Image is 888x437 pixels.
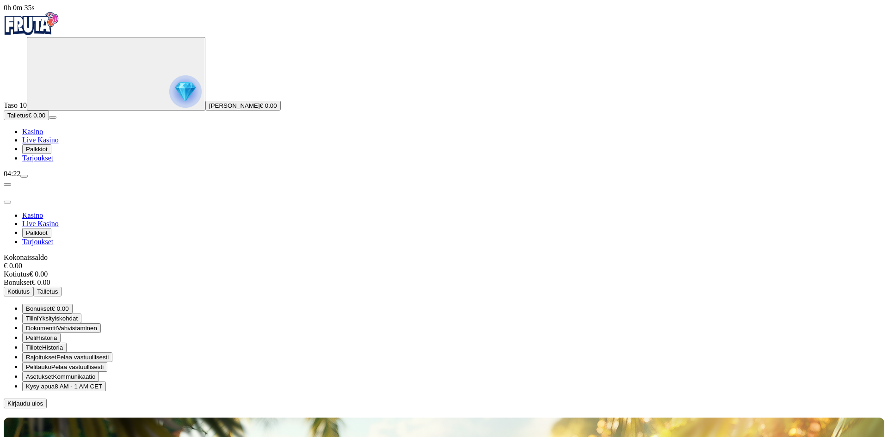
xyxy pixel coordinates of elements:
[22,362,107,372] button: clock iconPelitaukoPelaa vastuullisesti
[26,229,48,236] span: Palkkiot
[22,238,53,246] a: Tarjoukset
[4,287,33,296] button: Kotiutus
[4,253,884,270] div: Kokonaissaldo
[205,101,281,111] button: [PERSON_NAME]€ 0.00
[52,305,69,312] span: € 0.00
[56,354,109,361] span: Pelaa vastuullisesti
[28,112,45,119] span: € 0.00
[4,262,884,270] div: € 0.00
[22,144,51,154] button: Palkkiot
[51,363,104,370] span: Pelaa vastuullisesti
[22,136,59,144] a: Live Kasino
[4,183,11,186] button: chevron-left icon
[22,382,106,391] button: chat iconKysy apua8 AM - 1 AM CET
[26,334,36,341] span: Peli
[4,101,27,109] span: Taso 10
[22,352,112,362] button: limits iconRajoituksetPelaa vastuullisesti
[4,270,884,278] div: € 0.00
[26,363,51,370] span: Pelitauko
[26,383,55,390] span: Kysy apua
[22,372,99,382] button: info iconAsetuksetKommunikaatio
[4,270,29,278] span: Kotiutus
[7,288,30,295] span: Kotiutus
[4,278,884,287] div: € 0.00
[169,75,202,108] img: reward progress
[26,325,57,332] span: Dokumentit
[209,102,260,109] span: [PERSON_NAME]
[4,201,11,203] button: close
[55,383,102,390] span: 8 AM - 1 AM CET
[22,128,43,135] a: Kasino
[22,211,43,219] a: Kasino
[20,175,28,178] button: menu
[22,333,61,343] button: 777 iconPeliHistoria
[38,315,78,322] span: Yksityiskohdat
[36,334,57,341] span: Historia
[37,288,58,295] span: Talletus
[49,116,56,119] button: menu
[22,343,67,352] button: credit-card iconTilioteHistoria
[53,373,96,380] span: Kommunikaatio
[33,287,62,296] button: Talletus
[22,314,81,323] button: user iconTiliniYksityiskohdat
[42,344,63,351] span: Historia
[57,325,97,332] span: Vahvistaminen
[22,154,53,162] a: Tarjoukset
[4,211,884,246] nav: Main menu
[4,399,47,408] button: Kirjaudu ulos
[26,373,53,380] span: Asetukset
[260,102,277,109] span: € 0.00
[4,29,59,37] a: Fruta
[22,220,59,228] a: Live Kasino
[26,354,56,361] span: Rajoitukset
[4,4,35,12] span: user session time
[22,323,101,333] button: doc iconDokumentitVahvistaminen
[4,128,884,162] nav: Main menu
[7,400,43,407] span: Kirjaudu ulos
[4,170,20,178] span: 04:22
[26,305,52,312] span: Bonukset
[22,228,51,238] button: Palkkiot
[26,344,42,351] span: Tiliote
[27,37,205,111] button: reward progress
[4,12,884,162] nav: Primary
[26,146,48,153] span: Palkkiot
[26,315,38,322] span: Tilini
[22,304,73,314] button: smiley iconBonukset€ 0.00
[4,278,31,286] span: Bonukset
[7,112,28,119] span: Talletus
[4,111,49,120] button: Talletusplus icon€ 0.00
[4,12,59,35] img: Fruta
